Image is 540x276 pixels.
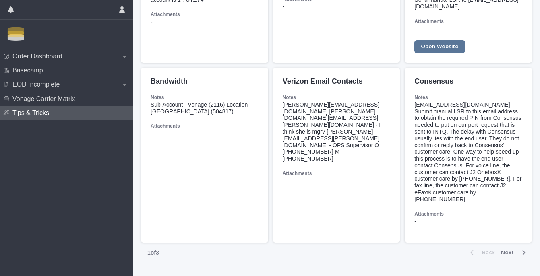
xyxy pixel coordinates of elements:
p: Bandwidth [151,77,259,86]
p: - [283,177,391,184]
p: - [151,19,259,25]
p: Verizon Email Contacts [283,77,391,86]
div: Sub-Account - Vonage (2116) Location - [GEOGRAPHIC_DATA] (504817) [151,101,259,115]
h3: Attachments [283,170,391,177]
span: Open Website [421,44,459,49]
p: Basecamp [9,66,50,74]
h3: Notes [283,94,391,101]
span: Back [477,250,494,255]
span: Next [501,250,519,255]
p: - [414,25,522,32]
img: Zbn3osBRTqmJoOucoKu4 [6,26,25,42]
a: Verizon Email ContactsNotes[PERSON_NAME][EMAIL_ADDRESS][DOMAIN_NAME] [PERSON_NAME][DOMAIN_NAME][E... [273,68,400,243]
a: BandwidthNotesSub-Account - Vonage (2116) Location - [GEOGRAPHIC_DATA] (504817)Attachments- [141,68,268,243]
div: [PERSON_NAME][EMAIL_ADDRESS][DOMAIN_NAME] [PERSON_NAME][DOMAIN_NAME][EMAIL_ADDRESS][PERSON_NAME][... [283,101,391,162]
p: - [283,3,391,10]
p: Consensus [414,77,522,86]
h3: Attachments [414,211,522,217]
div: [EMAIL_ADDRESS][DOMAIN_NAME] Submit manual LSR to this email address to obtain the required PIN f... [414,101,522,203]
h3: Attachments [414,18,522,25]
p: - [151,130,259,137]
a: ConsensusNotes[EMAIL_ADDRESS][DOMAIN_NAME] Submit manual LSR to this email address to obtain the ... [405,68,532,243]
h3: Notes [414,94,522,101]
p: 1 of 3 [141,243,166,263]
h3: Attachments [151,11,259,18]
a: Open Website [414,40,465,53]
p: Order Dashboard [9,52,69,60]
p: Tips & Tricks [9,109,56,117]
button: Next [498,249,532,256]
button: Back [464,249,498,256]
h3: Notes [151,94,259,101]
p: - [414,218,522,225]
h3: Attachments [151,123,259,129]
p: Vonage Carrier Matrix [9,95,82,103]
p: EOD Incomplete [9,80,66,88]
